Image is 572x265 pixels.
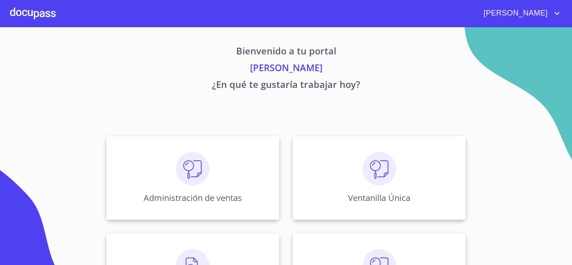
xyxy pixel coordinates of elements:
p: Ventanilla Única [348,192,410,203]
p: ¿En qué te gustaría trabajar hoy? [28,77,544,94]
span: [PERSON_NAME] [477,7,552,20]
img: consulta.png [176,152,209,185]
img: consulta.png [363,152,396,185]
p: Administración de ventas [144,192,242,203]
button: account of current user [477,7,562,20]
p: Bienvenido a tu portal [28,44,544,61]
p: [PERSON_NAME] [28,61,544,77]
